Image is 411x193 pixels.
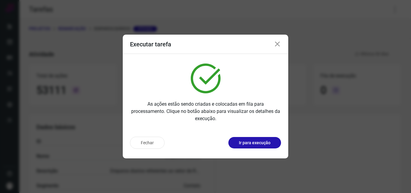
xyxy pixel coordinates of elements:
button: Ir para execução [228,137,281,148]
p: As ações estão sendo criadas e colocadas em fila para processamento. Clique no botão abaixo para ... [130,101,281,122]
img: verified.svg [191,64,221,93]
button: Fechar [130,137,165,149]
h3: Executar tarefa [130,41,171,48]
p: Ir para execução [239,140,270,146]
